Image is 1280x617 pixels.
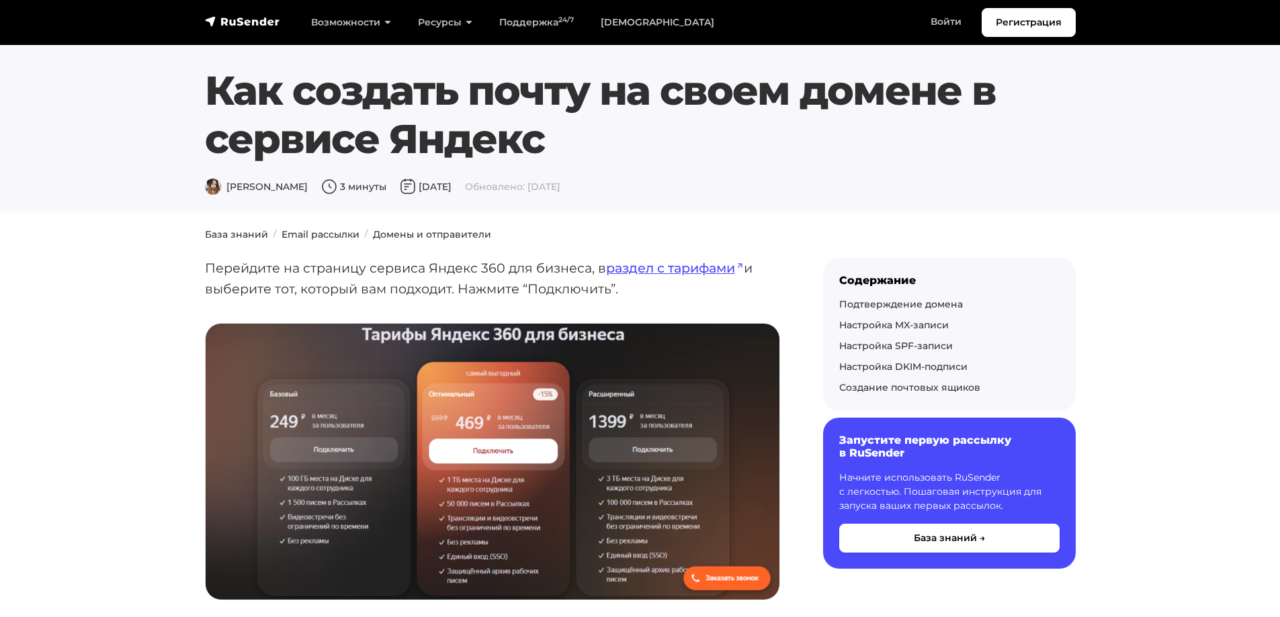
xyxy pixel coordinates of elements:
[839,524,1060,553] button: База знаний →
[205,66,1076,163] h1: Как создать почту на своем домене в сервисе Яндекс
[373,228,491,240] a: Домены и отправители
[839,471,1060,513] p: Начните использовать RuSender с легкостью. Пошаговая инструкция для запуска ваших первых рассылок.
[486,9,587,36] a: Поддержка24/7
[282,228,359,240] a: Email рассылки
[606,260,744,276] a: раздел с тарифами
[205,181,308,193] span: [PERSON_NAME]
[465,181,560,193] span: Обновлено: [DATE]
[400,181,452,193] span: [DATE]
[839,381,980,393] a: Создание почтовых ящиков
[839,361,968,373] a: Настройка DKIM-подписи
[321,179,337,195] img: Время чтения
[205,228,268,240] a: База знаний
[839,340,953,352] a: Настройка SPF-записи
[839,274,1060,287] div: Содержание
[197,228,1084,242] nav: breadcrumb
[558,15,574,24] sup: 24/7
[917,8,975,36] a: Войти
[839,434,1060,459] h6: Запустите первую рассылку в RuSender
[321,181,386,193] span: 3 минуты
[298,9,404,36] a: Возможности
[205,15,280,28] img: RuSender
[404,9,486,36] a: Ресурсы
[982,8,1076,37] a: Регистрация
[400,179,416,195] img: Дата публикации
[823,418,1076,568] a: Запустите первую рассылку в RuSender Начните использовать RuSender с легкостью. Пошаговая инструк...
[205,258,780,299] p: Перейдите на страницу сервиса Яндекс 360 для бизнеса, в и выберите тот, который вам подходит. Наж...
[839,298,963,310] a: Подтверждение домена
[587,9,728,36] a: [DEMOGRAPHIC_DATA]
[839,319,949,331] a: Настройка MX-записи
[206,324,779,599] img: Тарифы Яндекс 360 для бизнеса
